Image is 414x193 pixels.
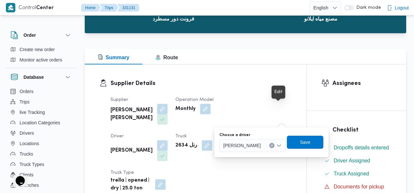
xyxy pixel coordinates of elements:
[111,171,134,175] span: Truck Type
[333,145,389,150] span: Dropoffs details entered
[20,181,39,189] span: Branches
[20,129,34,137] span: Drivers
[395,4,409,12] span: Logout
[23,73,44,81] h3: Database
[8,117,74,128] button: Location Categories
[155,55,178,60] span: Route
[20,108,45,116] span: live Tracking
[6,3,15,12] img: X8yXhbKr1z7QwAAAABJRU5ErkJggg==
[20,56,62,64] span: Monitor active orders
[98,55,129,60] span: Summary
[274,88,283,96] div: Edit
[111,106,153,122] b: [PERSON_NAME] [PERSON_NAME]
[269,143,274,148] button: Clear input
[8,170,74,180] button: Clients
[8,107,74,117] button: live Tracking
[111,98,128,102] span: Supplier
[276,143,282,148] button: Open list of options
[23,31,36,39] h3: Order
[333,171,369,176] span: Truck Assigned
[333,170,369,178] span: Truck Assigned
[219,132,250,138] label: Choose a driver
[304,15,338,23] span: مصنع مياه ايلانو
[175,142,197,149] b: رنل 2634
[8,180,74,190] button: Branches
[175,105,196,113] b: Monthly
[81,4,101,12] button: Home
[384,1,411,14] button: Logout
[223,142,261,149] span: [PERSON_NAME]
[111,79,292,88] h3: Supplier Details
[333,158,370,163] span: Driver Assigned
[175,98,214,102] span: Operation Model
[8,44,74,55] button: Create new order
[10,73,72,81] button: Database
[354,5,381,10] span: Dark mode
[117,4,139,12] button: 331131
[300,138,310,146] span: Save
[111,134,124,138] span: Driver
[8,138,74,149] button: Locations
[8,159,74,170] button: Truck Types
[20,119,60,127] span: Location Categories
[333,183,384,191] span: Documents for pickup
[8,97,74,107] button: Trips
[8,55,74,65] button: Monitor active orders
[20,140,39,147] span: Locations
[8,149,74,159] button: Trucks
[20,160,44,168] span: Truck Types
[333,157,370,165] span: Driver Assigned
[5,44,77,68] div: Order
[322,169,392,179] button: Truck Assigned
[111,147,153,155] b: [PERSON_NAME]
[36,6,54,10] b: Center
[8,86,74,97] button: Orders
[99,4,118,12] button: Trips
[333,79,392,88] h3: Assignees
[20,46,55,53] span: Create new order
[322,156,392,166] button: Driver Assigned
[111,177,151,192] b: trella | opened | dry | 25.0 ton
[20,150,33,158] span: Trucks
[333,184,384,189] span: Documents for pickup
[7,167,27,186] iframe: chat widget
[322,182,392,192] button: Documents for pickup
[20,88,34,95] span: Orders
[8,128,74,138] button: Drivers
[333,144,389,152] span: Dropoffs details entered
[322,143,392,153] button: Dropoffs details entered
[10,31,72,39] button: Order
[287,136,323,149] button: Save
[175,134,187,138] span: Truck
[20,98,30,106] span: Trips
[333,126,392,134] h3: Checklist
[153,15,195,23] span: فرونت دور مسطرد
